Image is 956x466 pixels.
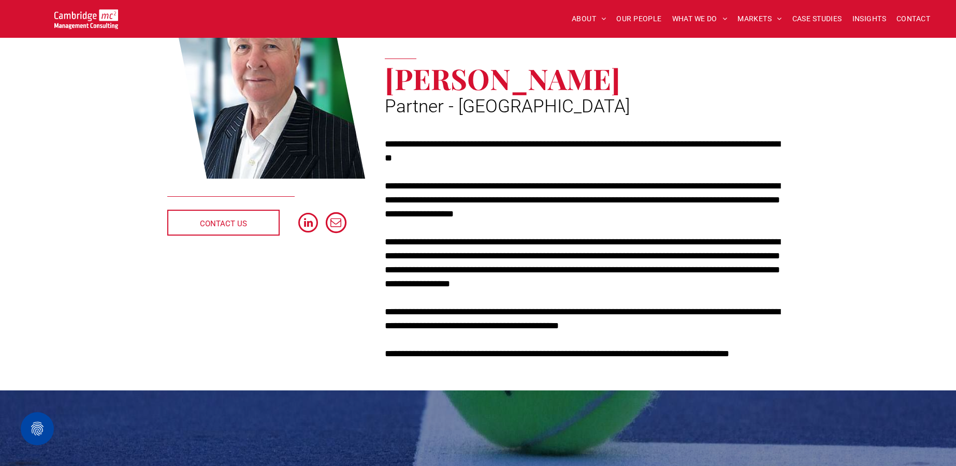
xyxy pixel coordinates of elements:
a: MARKETS [732,11,787,27]
a: email [326,213,346,235]
a: WHAT WE DO [667,11,733,27]
a: ABOUT [567,11,612,27]
span: CONTACT US [200,211,247,237]
a: CASE STUDIES [787,11,847,27]
a: INSIGHTS [847,11,891,27]
a: OUR PEOPLE [611,11,667,27]
a: CONTACT [891,11,935,27]
a: Your Business Transformed | Cambridge Management Consulting [54,11,118,22]
a: linkedin [298,213,318,235]
img: Go to Homepage [54,9,118,29]
span: [PERSON_NAME] [385,59,620,97]
a: CONTACT US [167,210,280,236]
span: Partner - [GEOGRAPHIC_DATA] [385,96,630,117]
